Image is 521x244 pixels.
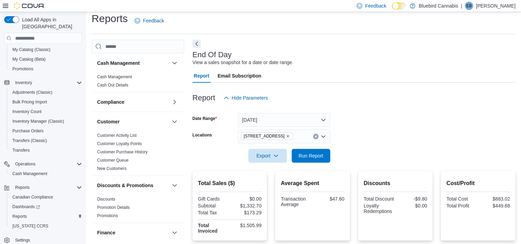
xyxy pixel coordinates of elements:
[12,171,47,176] span: Cash Management
[192,94,215,102] h3: Report
[10,117,67,125] a: Inventory Manager (Classic)
[218,69,261,83] span: Email Subscription
[238,113,330,127] button: [DATE]
[14,2,45,9] img: Cova
[10,65,36,73] a: Promotions
[10,193,82,201] span: Canadian Compliance
[7,169,85,179] button: Cash Management
[192,132,212,138] label: Locations
[170,181,179,190] button: Discounts & Promotions
[232,94,268,101] span: Hide Parameters
[10,88,55,96] a: Adjustments (Classic)
[446,196,477,202] div: Total Cost
[15,161,35,167] span: Operations
[10,98,50,106] a: Bulk Pricing Import
[10,170,50,178] a: Cash Management
[364,179,427,187] h2: Discounts
[12,138,47,143] span: Transfers (Classic)
[97,196,115,202] span: Discounts
[286,134,290,138] button: Remove 5530 Manotick Main St. from selection in this group
[132,14,167,28] a: Feedback
[10,88,82,96] span: Adjustments (Classic)
[192,51,232,59] h3: End Of Day
[97,197,115,202] a: Discounts
[231,210,261,215] div: $173.29
[446,179,510,187] h2: Cost/Profit
[12,204,40,210] span: Dashboards
[314,196,344,202] div: $47.60
[192,59,293,66] div: View a sales snapshot for a date or date range.
[221,91,271,105] button: Hide Parameters
[97,141,142,146] a: Customer Loyalty Points
[10,55,82,63] span: My Catalog (Beta)
[97,99,169,105] button: Compliance
[192,40,201,48] button: Next
[170,98,179,106] button: Compliance
[97,74,132,80] span: Cash Management
[198,196,228,202] div: Gift Cards
[10,108,44,116] a: Inventory Count
[7,192,85,202] button: Canadian Compliance
[7,54,85,64] button: My Catalog (Beta)
[198,223,218,234] strong: Total Invoiced
[170,59,179,67] button: Cash Management
[97,213,118,218] span: Promotions
[92,12,128,26] h1: Reports
[12,79,35,87] button: Inventory
[97,74,132,79] a: Cash Management
[97,118,169,125] button: Customer
[97,158,128,163] a: Customer Queue
[10,146,82,154] span: Transfers
[97,166,126,171] a: New Customers
[10,98,82,106] span: Bulk Pricing Import
[97,205,130,210] a: Promotion Details
[248,149,287,163] button: Export
[10,108,82,116] span: Inventory Count
[12,160,38,168] button: Operations
[1,78,85,88] button: Inventory
[12,214,27,219] span: Reports
[97,229,169,236] button: Finance
[12,79,82,87] span: Inventory
[12,90,52,95] span: Adjustments (Classic)
[97,182,169,189] button: Discounts & Promotions
[7,45,85,54] button: My Catalog (Classic)
[10,212,82,221] span: Reports
[15,185,30,190] span: Reports
[97,149,148,155] span: Customer Purchase History
[15,80,32,85] span: Inventory
[466,2,472,10] span: EB
[12,99,47,105] span: Bulk Pricing Import
[10,212,30,221] a: Reports
[7,136,85,145] button: Transfers (Classic)
[97,229,115,236] h3: Finance
[97,133,137,138] a: Customer Activity List
[480,196,510,202] div: $883.02
[281,179,344,187] h2: Average Spent
[7,116,85,126] button: Inventory Manager (Classic)
[10,117,82,125] span: Inventory Manager (Classic)
[97,205,130,210] span: Promotion Details
[19,16,82,30] span: Load All Apps in [GEOGRAPHIC_DATA]
[7,97,85,107] button: Bulk Pricing Import
[1,183,85,192] button: Reports
[198,210,228,215] div: Total Tax
[10,127,46,135] a: Purchase Orders
[461,2,462,10] p: |
[92,73,184,92] div: Cash Management
[10,146,32,154] a: Transfers
[170,118,179,126] button: Customer
[15,237,30,243] span: Settings
[7,145,85,155] button: Transfers
[7,64,85,74] button: Promotions
[241,132,293,140] span: 5530 Manotick Main St.
[364,203,394,214] div: Loyalty Redemptions
[231,203,261,209] div: $1,332.70
[97,118,119,125] h3: Customer
[281,196,311,207] div: Transaction Average
[97,60,140,67] h3: Cash Management
[10,45,53,54] a: My Catalog (Classic)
